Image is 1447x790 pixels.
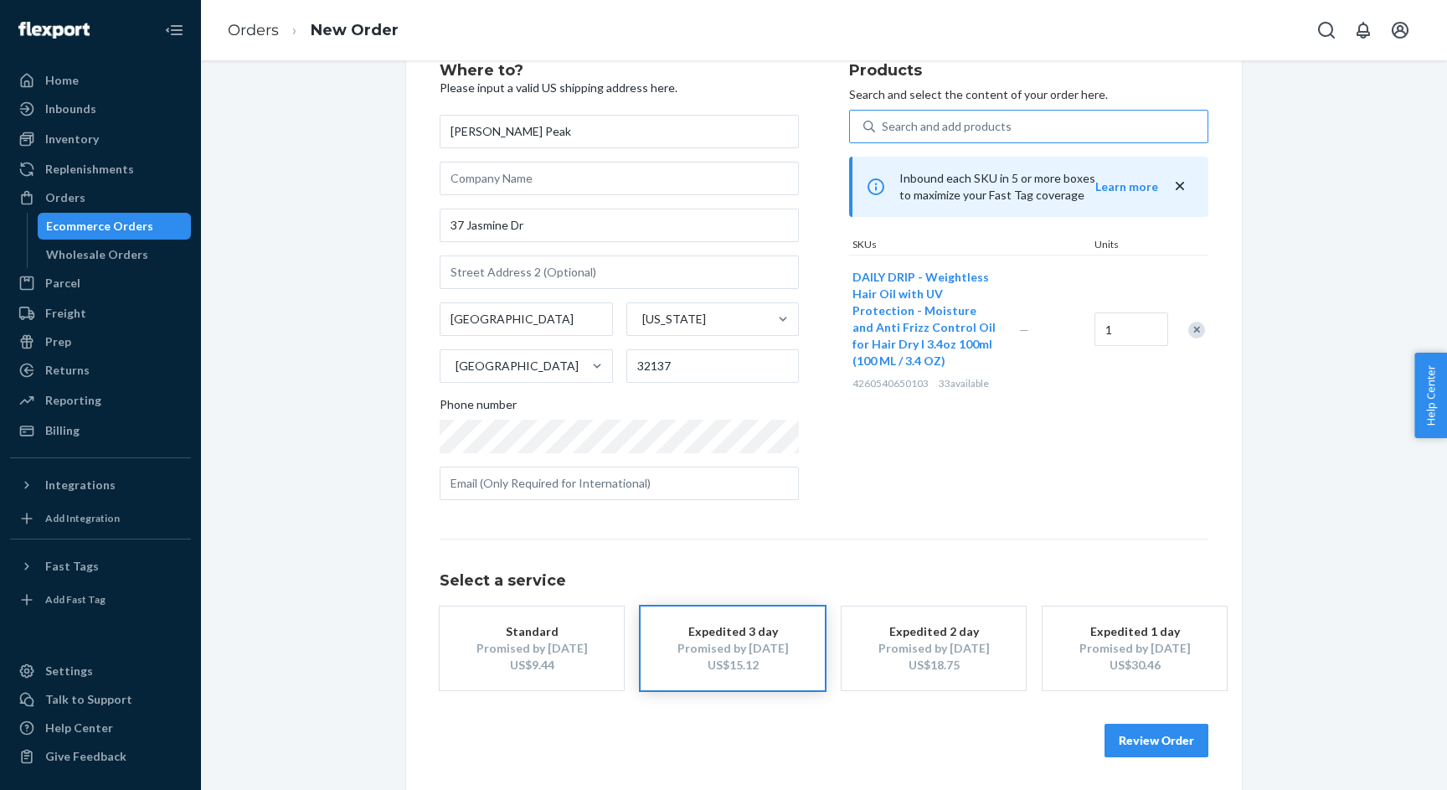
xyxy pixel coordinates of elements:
[45,477,116,493] div: Integrations
[1094,312,1168,346] input: Quantity
[867,640,1001,657] div: Promised by [DATE]
[38,213,192,240] a: Ecommerce Orders
[45,392,101,409] div: Reporting
[852,269,999,369] button: DAILY DRIP - Weightless Hair Oil with UV Protection - Moisture and Anti Frizz Control Oil for Hai...
[1310,13,1343,47] button: Open Search Box
[1068,623,1202,640] div: Expedited 1 day
[10,586,191,613] a: Add Fast Tag
[10,96,191,122] a: Inbounds
[1188,322,1205,338] div: Remove Item
[10,184,191,211] a: Orders
[45,362,90,379] div: Returns
[641,311,642,328] input: [US_STATE]
[311,21,399,39] a: New Order
[1091,237,1166,255] div: Units
[440,302,613,336] input: City
[440,115,799,148] input: First & Last Name
[440,607,624,690] button: StandardPromised by [DATE]US$9.44
[456,358,579,374] div: [GEOGRAPHIC_DATA]
[10,686,191,713] a: Talk to Support
[1414,353,1447,438] button: Help Center
[10,658,191,684] a: Settings
[666,640,800,657] div: Promised by [DATE]
[45,275,80,292] div: Parcel
[440,162,799,195] input: Company Name
[45,592,106,607] div: Add Fast Tag
[440,209,799,242] input: Street Address
[642,311,706,328] div: [US_STATE]
[45,748,126,765] div: Give Feedback
[10,505,191,532] a: Add Integration
[849,63,1208,80] h2: Products
[45,422,80,439] div: Billing
[849,237,1091,255] div: SKUs
[45,189,85,206] div: Orders
[440,256,799,289] input: Street Address 2 (Optional)
[440,467,799,500] input: Email (Only Required for International)
[38,241,192,268] a: Wholesale Orders
[842,607,1026,690] button: Expedited 2 dayPromised by [DATE]US$18.75
[1105,724,1208,757] button: Review Order
[10,387,191,414] a: Reporting
[228,21,279,39] a: Orders
[666,657,800,674] div: US$15.12
[626,349,800,383] input: ZIP Code
[45,663,93,679] div: Settings
[641,607,825,690] button: Expedited 3 dayPromised by [DATE]US$15.12
[10,126,191,152] a: Inventory
[440,573,1208,590] h1: Select a service
[10,417,191,444] a: Billing
[45,720,113,736] div: Help Center
[46,218,153,235] div: Ecommerce Orders
[440,80,799,96] p: Please input a valid US shipping address here.
[852,377,929,390] span: 4260540650103
[1347,13,1380,47] button: Open notifications
[1095,178,1158,195] button: Learn more
[45,558,99,575] div: Fast Tags
[10,156,191,183] a: Replenishments
[882,118,1012,135] div: Search and add products
[10,472,191,498] button: Integrations
[10,553,191,580] button: Fast Tags
[666,623,800,640] div: Expedited 3 day
[1383,13,1417,47] button: Open account menu
[465,657,599,674] div: US$9.44
[45,72,79,89] div: Home
[440,396,517,420] span: Phone number
[10,357,191,384] a: Returns
[45,305,86,322] div: Freight
[45,131,99,147] div: Inventory
[1019,323,1029,337] span: —
[1068,657,1202,674] div: US$30.46
[214,6,412,55] ol: breadcrumbs
[10,328,191,355] a: Prep
[10,300,191,327] a: Freight
[10,743,191,770] button: Give Feedback
[18,22,90,39] img: Flexport logo
[867,657,1001,674] div: US$18.75
[1068,640,1202,657] div: Promised by [DATE]
[10,67,191,94] a: Home
[465,640,599,657] div: Promised by [DATE]
[45,691,132,708] div: Talk to Support
[45,511,120,525] div: Add Integration
[1043,607,1227,690] button: Expedited 1 dayPromised by [DATE]US$30.46
[46,246,148,263] div: Wholesale Orders
[10,270,191,297] a: Parcel
[849,157,1208,217] div: Inbound each SKU in 5 or more boxes to maximize your Fast Tag coverage
[465,623,599,640] div: Standard
[849,86,1208,103] p: Search and select the content of your order here.
[852,270,996,368] span: DAILY DRIP - Weightless Hair Oil with UV Protection - Moisture and Anti Frizz Control Oil for Hai...
[867,623,1001,640] div: Expedited 2 day
[939,377,989,390] span: 33 available
[157,13,191,47] button: Close Navigation
[1172,178,1188,195] button: close
[440,63,799,80] h2: Where to?
[10,715,191,741] a: Help Center
[454,358,456,374] input: [GEOGRAPHIC_DATA]
[45,333,71,350] div: Prep
[45,101,96,117] div: Inbounds
[45,161,134,178] div: Replenishments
